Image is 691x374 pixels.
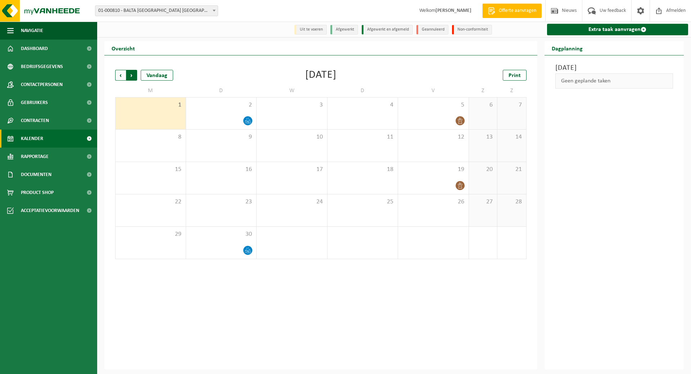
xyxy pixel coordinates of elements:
[402,133,465,141] span: 12
[501,198,522,206] span: 28
[260,101,324,109] span: 3
[509,73,521,78] span: Print
[21,40,48,58] span: Dashboard
[473,101,494,109] span: 6
[497,7,538,14] span: Offerte aanvragen
[402,166,465,174] span: 19
[555,73,673,89] div: Geen geplande taken
[104,41,142,55] h2: Overzicht
[115,70,126,81] span: Vorige
[330,25,358,35] li: Afgewerkt
[482,4,542,18] a: Offerte aanvragen
[501,101,522,109] span: 7
[402,198,465,206] span: 26
[115,84,186,97] td: M
[469,84,498,97] td: Z
[21,76,63,94] span: Contactpersonen
[331,133,394,141] span: 11
[260,133,324,141] span: 10
[362,25,413,35] li: Afgewerkt en afgemeld
[257,84,328,97] td: W
[473,133,494,141] span: 13
[21,94,48,112] span: Gebruikers
[331,198,394,206] span: 25
[497,84,526,97] td: Z
[21,166,51,184] span: Documenten
[328,84,398,97] td: D
[547,24,688,35] a: Extra taak aanvragen
[190,101,253,109] span: 2
[402,101,465,109] span: 5
[501,166,522,174] span: 21
[331,166,394,174] span: 18
[294,25,327,35] li: Uit te voeren
[473,166,494,174] span: 20
[126,70,137,81] span: Volgende
[305,70,337,81] div: [DATE]
[190,230,253,238] span: 30
[555,63,673,73] h3: [DATE]
[473,198,494,206] span: 27
[190,166,253,174] span: 16
[119,230,182,238] span: 29
[435,8,471,13] strong: [PERSON_NAME]
[21,130,43,148] span: Kalender
[416,25,448,35] li: Geannuleerd
[331,101,394,109] span: 4
[186,84,257,97] td: D
[501,133,522,141] span: 14
[21,58,63,76] span: Bedrijfsgegevens
[95,5,218,16] span: 01-000810 - BALTA OUDENAARDE NV - OUDENAARDE
[119,166,182,174] span: 15
[503,70,527,81] a: Print
[260,166,324,174] span: 17
[452,25,492,35] li: Non-conformiteit
[190,198,253,206] span: 23
[21,112,49,130] span: Contracten
[95,6,218,16] span: 01-000810 - BALTA OUDENAARDE NV - OUDENAARDE
[21,202,79,220] span: Acceptatievoorwaarden
[141,70,173,81] div: Vandaag
[119,101,182,109] span: 1
[119,198,182,206] span: 22
[398,84,469,97] td: V
[260,198,324,206] span: 24
[119,133,182,141] span: 8
[545,41,590,55] h2: Dagplanning
[21,22,43,40] span: Navigatie
[21,184,54,202] span: Product Shop
[190,133,253,141] span: 9
[21,148,49,166] span: Rapportage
